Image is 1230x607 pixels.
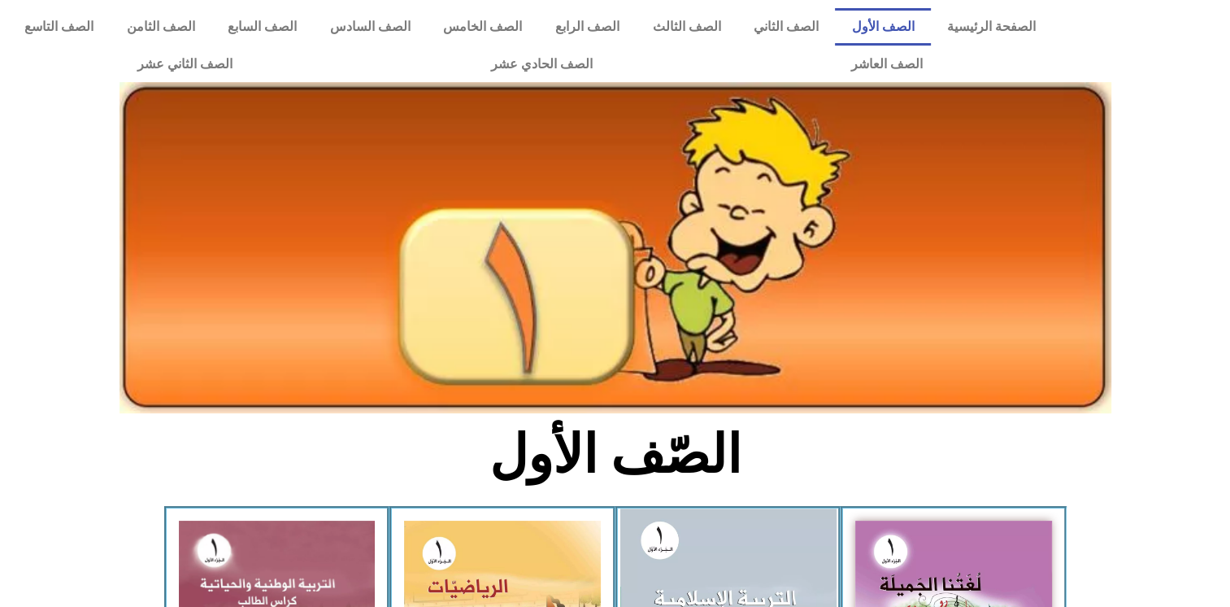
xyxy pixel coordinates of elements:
[835,8,931,46] a: الصف الأول
[539,8,637,46] a: الصف الرابع
[427,8,539,46] a: الصف الخامس
[722,46,1052,83] a: الصف العاشر
[346,423,884,487] h2: الصّف الأول
[636,8,737,46] a: الصف الثالث
[362,46,722,83] a: الصف الحادي عشر
[8,46,362,83] a: الصف الثاني عشر
[211,8,314,46] a: الصف السابع
[314,8,428,46] a: الصف السادس
[8,8,111,46] a: الصف التاسع
[737,8,836,46] a: الصف الثاني
[931,8,1053,46] a: الصفحة الرئيسية
[111,8,212,46] a: الصف الثامن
